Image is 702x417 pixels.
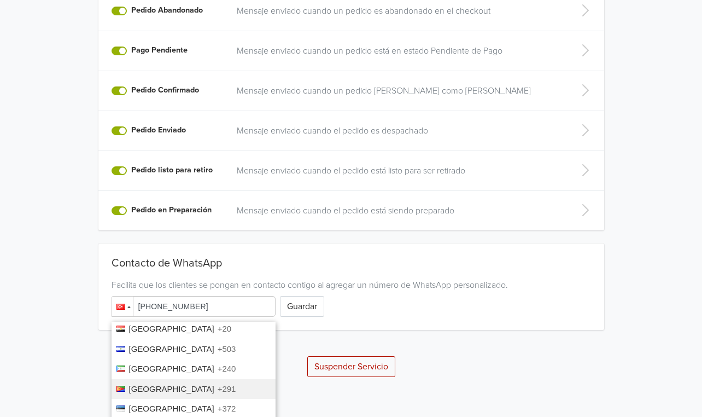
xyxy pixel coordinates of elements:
span: [GEOGRAPHIC_DATA] [129,364,214,373]
label: Pedido Abandonado [131,4,203,16]
button: Suspender Servicio [307,356,395,377]
label: Pago Pendiente [131,44,188,56]
a: Mensaje enviado cuando un pedido está en estado Pendiente de Pago [237,44,559,57]
span: [GEOGRAPHIC_DATA] [129,344,214,354]
span: [GEOGRAPHIC_DATA] [129,404,214,413]
span: [GEOGRAPHIC_DATA] [129,384,214,393]
a: Mensaje enviado cuando el pedido es despachado [237,124,559,137]
label: Pedido en Preparación [131,204,212,216]
a: Mensaje enviado cuando el pedido está listo para ser retirado [237,164,559,177]
span: +20 [218,324,231,333]
a: Mensaje enviado cuando un pedido es abandonado en el checkout [237,4,559,18]
div: Facilita que los clientes se pongan en contacto contigo al agregar un número de WhatsApp personal... [112,279,591,292]
a: Mensaje enviado cuando un pedido [PERSON_NAME] como [PERSON_NAME] [237,84,559,97]
button: Guardar [280,296,324,317]
label: Pedido listo para retiro [131,164,213,176]
span: +372 [218,404,236,413]
input: 1 (702) 123-4567 [112,296,276,317]
label: Pedido Enviado [131,124,186,136]
span: +291 [218,384,236,393]
span: +240 [218,364,236,373]
label: Pedido Confirmado [131,84,199,96]
div: Contacto de WhatsApp [112,257,591,274]
div: Turkey: + 90 [112,297,133,316]
a: Mensaje enviado cuando el pedido está siendo preparado [237,204,559,217]
span: [GEOGRAPHIC_DATA] [129,324,214,333]
span: +503 [218,344,236,354]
